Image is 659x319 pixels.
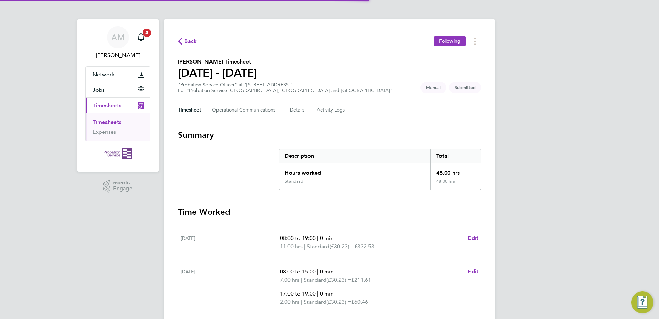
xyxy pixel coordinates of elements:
[280,290,316,297] span: 17:00 to 19:00
[212,102,279,118] button: Operational Communications
[279,149,430,163] div: Description
[420,82,446,93] span: This timesheet was manually created.
[326,277,351,283] span: (£30.23) =
[326,299,351,305] span: (£30.23) =
[280,299,300,305] span: 2.00 hrs
[280,277,300,283] span: 7.00 hrs
[468,234,478,242] a: Edit
[280,268,316,275] span: 08:00 to 15:00
[304,276,326,284] span: Standard
[178,58,257,66] h2: [PERSON_NAME] Timesheet
[434,36,466,46] button: Following
[329,243,354,250] span: (£30.23) =
[178,206,481,217] h3: Time Worked
[93,87,105,93] span: Jobs
[320,290,334,297] span: 0 min
[439,38,460,44] span: Following
[301,277,302,283] span: |
[301,299,302,305] span: |
[178,88,393,94] div: For "Probation Service [GEOGRAPHIC_DATA], [GEOGRAPHIC_DATA] and [GEOGRAPHIC_DATA]"
[113,180,132,186] span: Powered by
[104,148,132,159] img: probationservice-logo-retina.png
[354,243,374,250] span: £332.53
[86,82,150,97] button: Jobs
[317,235,318,241] span: |
[103,180,133,193] a: Powered byEngage
[290,102,306,118] button: Details
[134,26,148,48] a: 2
[184,37,197,46] span: Back
[143,29,151,37] span: 2
[304,243,305,250] span: |
[449,82,481,93] span: This timesheet is Submitted.
[280,235,316,241] span: 08:00 to 19:00
[469,36,481,47] button: Timesheets Menu
[178,82,393,94] div: "Probation Service Officer" at "[STREET_ADDRESS]"
[178,102,201,118] button: Timesheet
[430,178,481,190] div: 48.00 hrs
[285,178,303,184] div: Standard
[181,234,280,251] div: [DATE]
[430,149,481,163] div: Total
[631,291,653,313] button: Engage Resource Center
[113,186,132,192] span: Engage
[304,298,326,306] span: Standard
[93,128,116,135] a: Expenses
[178,37,197,46] button: Back
[468,235,478,241] span: Edit
[279,163,430,178] div: Hours worked
[86,113,150,141] div: Timesheets
[317,290,318,297] span: |
[317,268,318,275] span: |
[279,149,481,190] div: Summary
[93,71,114,78] span: Network
[351,277,371,283] span: £211.61
[468,268,478,276] a: Edit
[178,66,257,80] h1: [DATE] - [DATE]
[320,268,334,275] span: 0 min
[178,129,481,141] h3: Summary
[468,268,478,275] span: Edit
[86,98,150,113] button: Timesheets
[85,51,150,59] span: Andrew Marriott
[85,148,150,159] a: Go to home page
[181,268,280,306] div: [DATE]
[307,242,329,251] span: Standard
[351,299,368,305] span: £60.46
[317,102,346,118] button: Activity Logs
[86,67,150,82] button: Network
[85,26,150,59] a: AM[PERSON_NAME]
[93,102,121,109] span: Timesheets
[111,33,125,42] span: AM
[280,243,303,250] span: 11.00 hrs
[93,119,121,125] a: Timesheets
[320,235,334,241] span: 0 min
[430,163,481,178] div: 48.00 hrs
[77,19,159,172] nav: Main navigation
